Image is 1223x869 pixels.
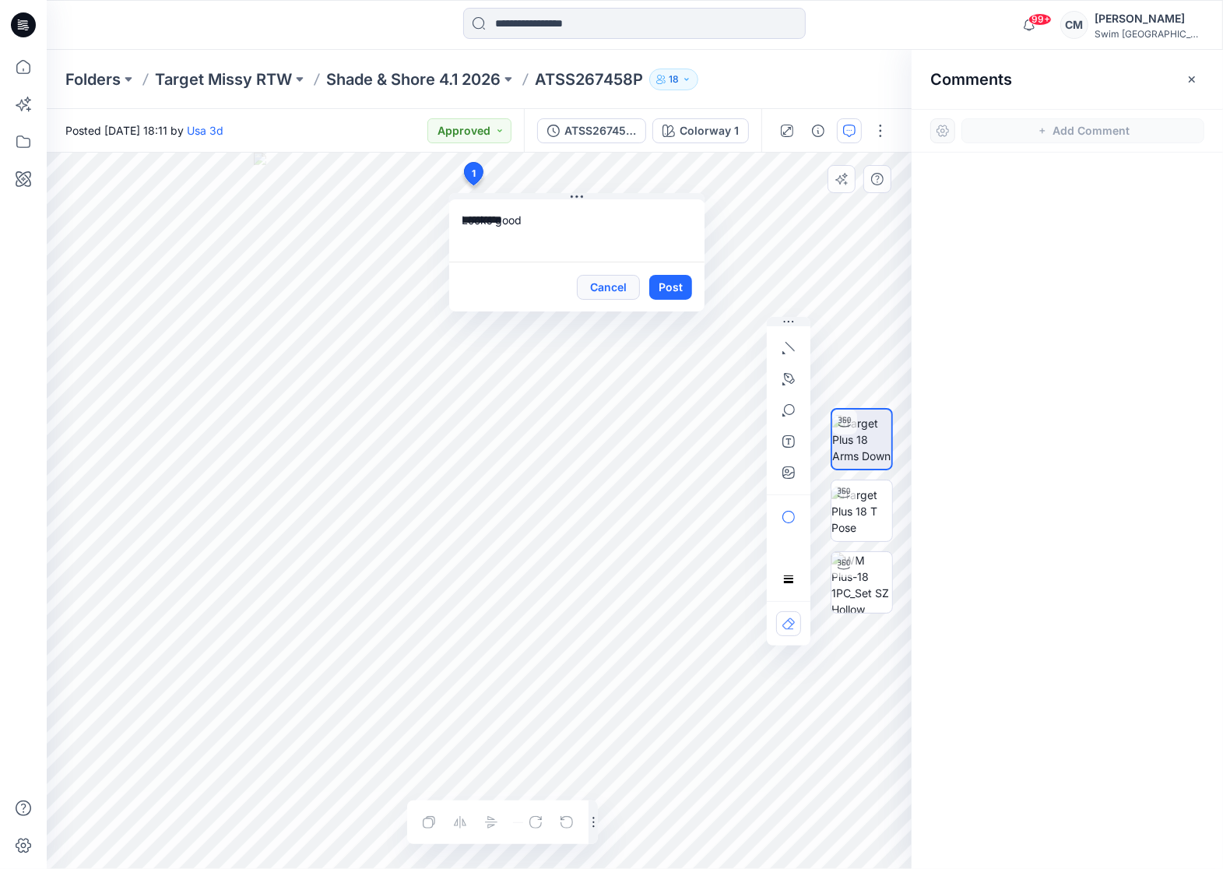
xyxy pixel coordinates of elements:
div: Colorway 1 [680,122,739,139]
button: 18 [649,69,698,90]
a: Folders [65,69,121,90]
span: Posted [DATE] 18:11 by [65,122,223,139]
h2: Comments [930,70,1012,89]
img: Target Plus 18 Arms Down [832,415,891,464]
button: Cancel [577,275,640,300]
a: Usa 3d [187,124,223,137]
img: Target Plus 18 T Pose [831,487,892,536]
a: Target Missy RTW [155,69,292,90]
div: CM [1060,11,1088,39]
span: 1 [472,167,476,181]
button: Post [649,275,692,300]
a: Shade & Shore 4.1 2026 [326,69,501,90]
button: Details [806,118,831,143]
div: ATSS267458P (1) [564,122,636,139]
div: [PERSON_NAME] [1095,9,1204,28]
img: WM Plus-18 1PC_Set SZ Hollow [831,552,892,613]
div: Swim [GEOGRAPHIC_DATA] [1095,28,1204,40]
span: 99+ [1028,13,1052,26]
button: Colorway 1 [652,118,749,143]
p: 18 [669,71,679,88]
button: ATSS267458P (1) [537,118,646,143]
button: Add Comment [961,118,1204,143]
p: ATSS267458P [535,69,643,90]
